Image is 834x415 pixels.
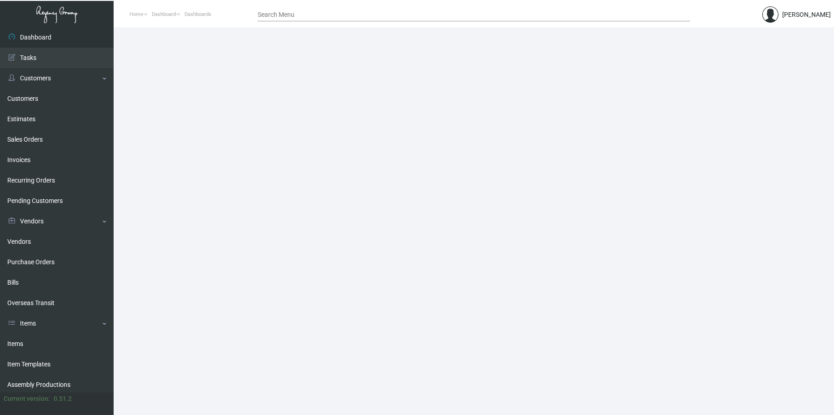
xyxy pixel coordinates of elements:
[185,11,211,17] span: Dashboards
[130,11,143,17] span: Home
[152,11,176,17] span: Dashboard
[762,6,779,23] img: admin@bootstrapmaster.com
[4,394,50,404] div: Current version:
[54,394,72,404] div: 0.51.2
[782,10,831,20] div: [PERSON_NAME]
